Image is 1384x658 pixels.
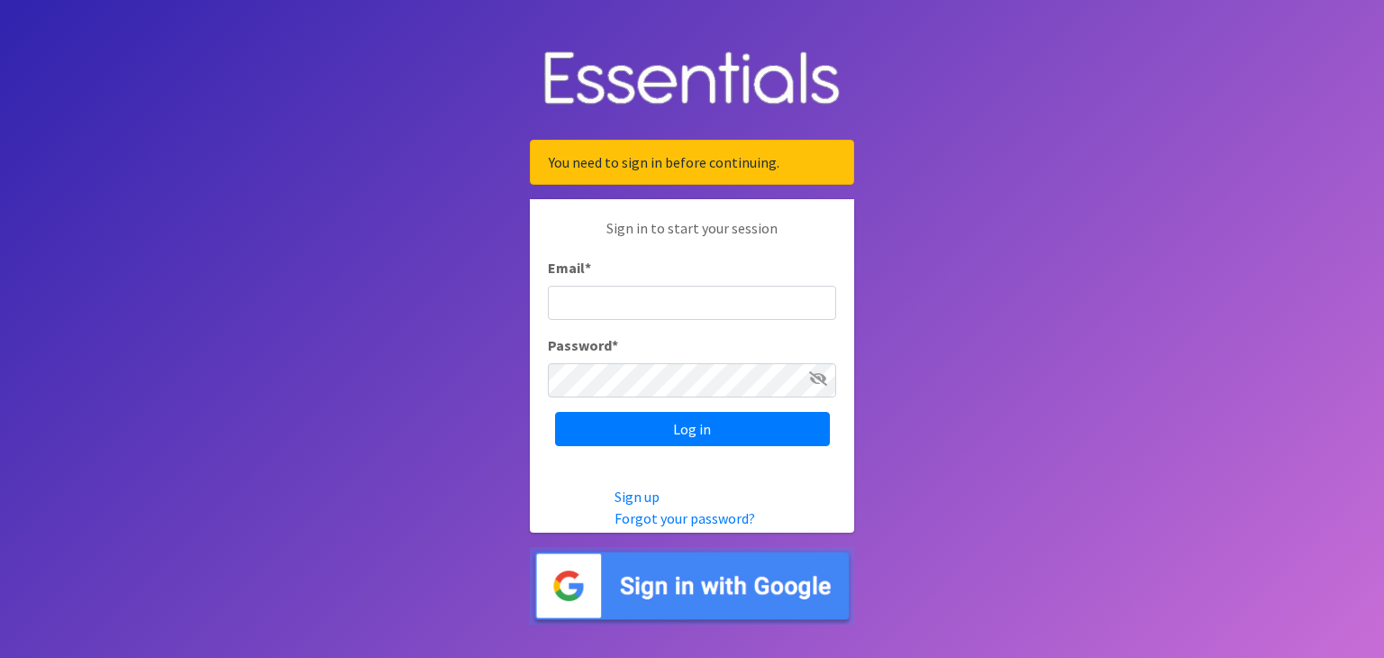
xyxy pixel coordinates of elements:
abbr: required [612,336,618,354]
label: Password [548,334,618,356]
a: Forgot your password? [615,509,755,527]
a: Sign up [615,488,660,506]
img: Sign in with Google [530,547,854,626]
input: Log in [555,412,830,446]
abbr: required [585,259,591,277]
p: Sign in to start your session [548,217,836,257]
label: Email [548,257,591,279]
div: You need to sign in before continuing. [530,140,854,185]
img: Human Essentials [530,33,854,126]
